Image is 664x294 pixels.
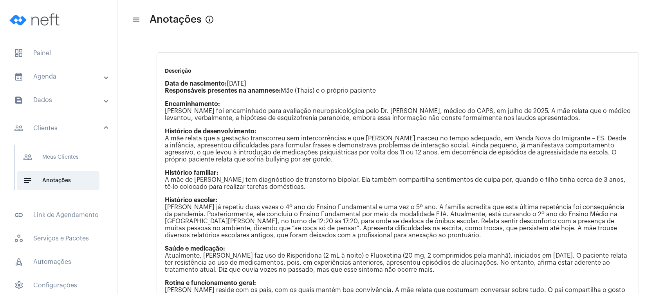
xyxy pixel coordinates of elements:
[165,88,281,94] strong: Responsáveis presentes na anamnese:
[14,210,23,220] mat-icon: sidenav icon
[165,197,218,203] strong: Histórico escolar:
[205,15,214,24] mat-icon: info_outlined
[14,281,23,290] span: sidenav icon
[17,171,99,190] span: Anotações
[165,80,631,94] p: [DATE] Mãe (Thais) e o próprio paciente
[14,48,23,58] span: sidenav icon
[5,67,117,86] mat-expansion-panel-header: sidenav iconAgenda
[8,229,109,248] span: Serviços e Pacotes
[132,15,139,25] mat-icon: sidenav icon
[165,128,631,163] p: A mãe relata que a gestação transcorreu sem intercorrências e que [PERSON_NAME] nasceu no tempo a...
[8,206,109,224] span: Link de Agendamento
[165,246,225,252] strong: Saúde e medicação:
[150,13,202,26] span: Anotações
[14,95,105,105] mat-panel-title: Dados
[14,124,23,133] mat-icon: sidenav icon
[5,141,117,201] div: sidenav iconClientes
[14,124,105,133] mat-panel-title: Clientes
[8,44,109,63] span: Painel
[5,116,117,141] mat-expansion-panel-header: sidenav iconClientes
[23,152,32,162] mat-icon: sidenav icon
[165,100,631,122] p: [PERSON_NAME] foi encaminhado para avaliação neuropsicológica pelo Dr. [PERSON_NAME], médico do C...
[6,4,65,35] img: logo-neft-novo-2.png
[5,91,117,109] mat-expansion-panel-header: sidenav iconDados
[165,128,256,134] strong: Histórico de desenvolvimento:
[165,280,256,286] strong: Rotina e funcionamento geral:
[14,95,23,105] mat-icon: sidenav icon
[8,253,109,271] span: Automações
[14,72,105,81] mat-panel-title: Agenda
[14,257,23,267] span: sidenav icon
[165,170,218,176] strong: Histórico familiar:
[17,148,99,167] span: Meus Clientes
[14,72,23,81] mat-icon: sidenav icon
[165,101,220,107] strong: Encaminhamento:
[165,197,631,239] p: [PERSON_NAME] já repetiu duas vezes o 4º ano do Ensino Fundamental e uma vez o 5º ano. A família ...
[14,234,23,243] span: sidenav icon
[165,245,631,273] p: Atualmente, [PERSON_NAME] faz uso de Risperidona (2 mL à noite) e Fluoxetina (20 mg, 2 comprimido...
[23,176,32,185] mat-icon: sidenav icon
[165,81,227,87] strong: Data de nascimento:
[165,68,631,74] p: Descrição
[165,169,631,190] p: A mãe de [PERSON_NAME] tem diagnóstico de transtorno bipolar. Ela também compartilha sentimentos ...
